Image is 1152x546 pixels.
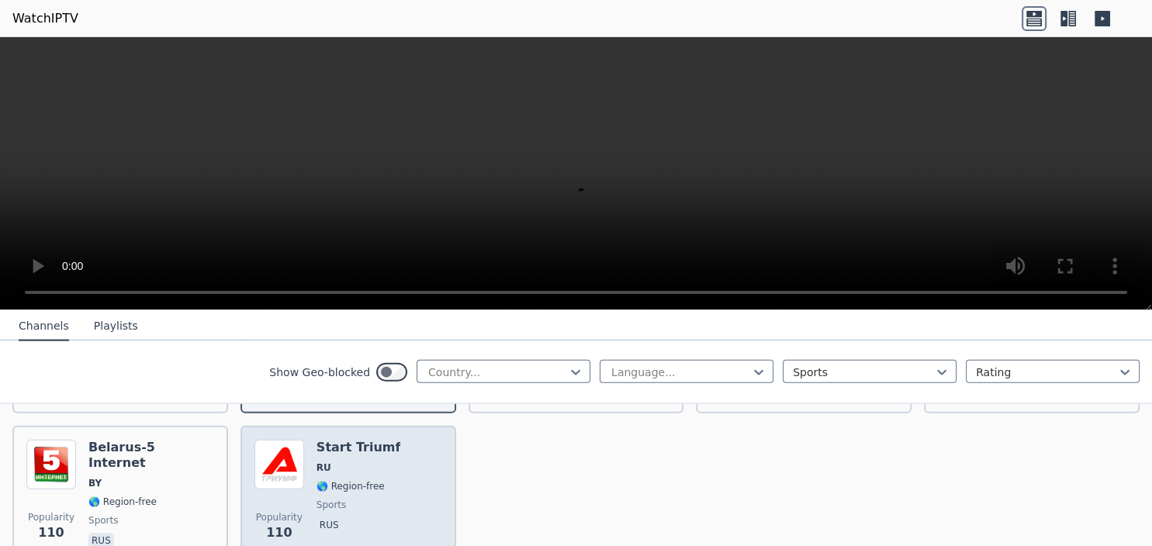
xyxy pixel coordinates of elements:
span: Popularity [256,511,303,524]
button: Playlists [94,312,138,341]
h6: Belarus-5 Internet [88,440,214,471]
span: sports [317,499,346,511]
img: Belarus-5 Internet [26,440,76,489]
h6: Start Triumf [317,440,401,455]
span: 110 [266,524,292,542]
span: RU [317,461,331,474]
button: Channels [19,312,69,341]
span: Popularity [28,511,74,524]
label: Show Geo-blocked [269,365,370,380]
img: Start Triumf [254,440,304,489]
span: 🌎 Region-free [317,480,385,492]
p: rus [317,517,342,533]
a: WatchIPTV [12,9,78,28]
span: BY [88,477,102,489]
span: 🌎 Region-free [88,496,157,508]
span: sports [88,514,118,527]
span: 110 [38,524,64,542]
